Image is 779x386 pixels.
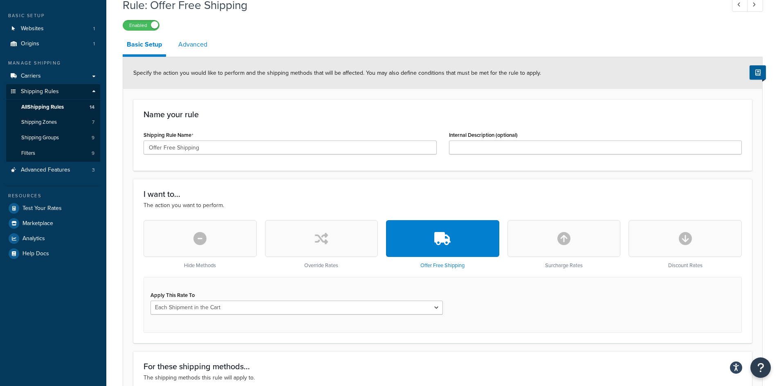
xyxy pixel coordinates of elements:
span: Websites [21,25,44,32]
a: Advanced [174,35,211,54]
a: Shipping Groups9 [6,130,100,145]
li: Websites [6,21,100,36]
a: Websites1 [6,21,100,36]
div: Discount Rates [629,220,742,269]
a: Shipping Rules [6,84,100,99]
a: Advanced Features3 [6,163,100,178]
span: Carriers [21,73,41,80]
button: Show Help Docs [750,65,766,80]
span: 14 [90,104,94,111]
span: Help Docs [22,250,49,257]
li: Shipping Zones [6,115,100,130]
a: Shipping Zones7 [6,115,100,130]
span: Specify the action you would like to perform and the shipping methods that will be affected. You ... [133,69,541,77]
p: The action you want to perform. [144,201,742,210]
span: 9 [92,150,94,157]
span: Shipping Zones [21,119,57,126]
a: Help Docs [6,246,100,261]
span: Origins [21,40,39,47]
span: Analytics [22,235,45,242]
div: Basic Setup [6,12,100,19]
a: Basic Setup [123,35,166,57]
p: The shipping methods this rule will apply to. [144,373,742,382]
label: Apply This Rate To [150,292,195,298]
label: Enabled [123,20,159,30]
span: 9 [92,134,94,141]
a: Filters9 [6,146,100,161]
span: 1 [93,25,95,32]
a: Analytics [6,231,100,246]
a: AllShipping Rules14 [6,100,100,115]
a: Carriers [6,69,100,84]
li: Shipping Groups [6,130,100,145]
li: Advanced Features [6,163,100,178]
div: Resources [6,192,100,199]
a: Marketplace [6,216,100,231]
a: Test Your Rates [6,201,100,216]
span: Test Your Rates [22,205,62,212]
span: Filters [21,150,35,157]
li: Origins [6,36,100,51]
div: Hide Methods [144,220,257,269]
div: Override Rates [265,220,378,269]
button: Open Resource Center [750,357,771,378]
span: Shipping Groups [21,134,59,141]
div: Offer Free Shipping [386,220,499,269]
a: Origins1 [6,36,100,51]
span: Advanced Features [21,167,70,174]
li: Shipping Rules [6,84,100,162]
div: Manage Shipping [6,60,100,67]
li: Filters [6,146,100,161]
span: All Shipping Rules [21,104,64,111]
div: Surcharge Rates [507,220,621,269]
h3: Name your rule [144,110,742,119]
span: 1 [93,40,95,47]
h3: For these shipping methods... [144,362,742,371]
span: 3 [92,167,95,174]
label: Internal Description (optional) [449,132,518,138]
span: 7 [92,119,94,126]
span: Marketplace [22,220,53,227]
h3: I want to... [144,190,742,199]
label: Shipping Rule Name [144,132,193,138]
span: Shipping Rules [21,88,59,95]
